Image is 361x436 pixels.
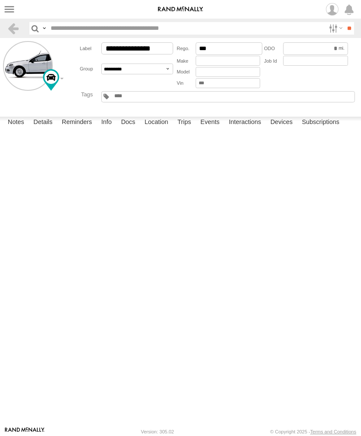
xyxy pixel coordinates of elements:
label: Notes [3,117,29,129]
label: Location [140,117,173,129]
div: © Copyright 2025 - [270,429,356,434]
label: Interactions [225,117,266,129]
div: Version: 305.02 [141,429,174,434]
label: Trips [173,117,196,129]
label: Devices [266,117,297,129]
a: Terms and Conditions [310,429,356,434]
a: Visit our Website [5,427,45,436]
label: Info [97,117,116,129]
label: Subscriptions [297,117,344,129]
label: Details [29,117,57,129]
label: Search Filter Options [326,22,344,35]
img: rand-logo.svg [158,6,203,13]
div: Change Map Icon [43,69,59,91]
label: Docs [117,117,140,129]
label: Search Query [41,22,48,35]
a: Back to previous Page [7,22,19,35]
label: Reminders [58,117,97,129]
label: Events [196,117,224,129]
